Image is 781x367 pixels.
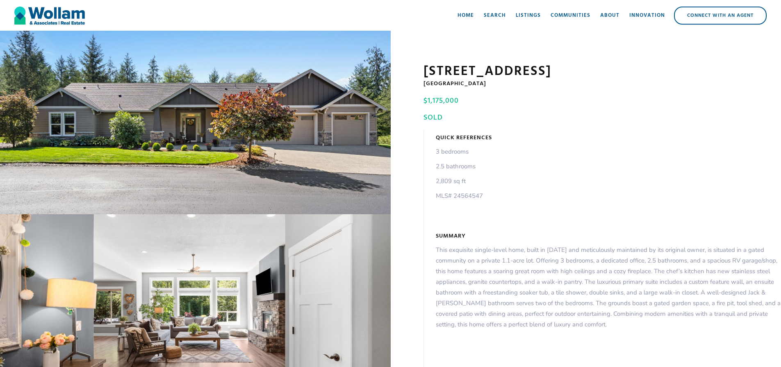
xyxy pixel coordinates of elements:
[551,11,590,20] div: Communities
[458,11,474,20] div: Home
[436,146,483,157] p: 3 bedrooms
[436,134,492,142] h5: Quick References
[479,3,511,28] a: Search
[436,176,483,186] p: 2,809 sq ft
[436,161,483,172] p: 2.5 bathrooms
[511,3,546,28] a: Listings
[436,190,483,201] p: MLS# 24564547
[629,11,665,20] div: Innovation
[675,7,766,24] div: Connect with an Agent
[14,3,85,28] a: home
[516,11,541,20] div: Listings
[546,3,595,28] a: Communities
[624,3,670,28] a: Innovation
[453,3,479,28] a: Home
[674,7,767,25] a: Connect with an Agent
[484,11,506,20] div: Search
[600,11,619,20] div: About
[595,3,624,28] a: About
[436,205,483,216] p: ‍
[436,232,466,240] h5: Summary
